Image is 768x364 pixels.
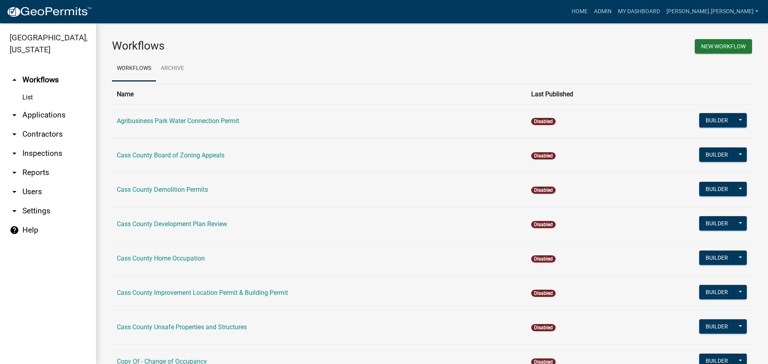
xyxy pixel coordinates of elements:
span: Disabled [531,152,556,159]
a: Archive [156,56,189,82]
button: Builder [699,113,734,127]
button: New Workflow [695,39,752,54]
a: My Dashboard [615,4,663,19]
span: Disabled [531,221,556,228]
span: Disabled [531,255,556,263]
i: arrow_drop_up [10,75,19,85]
a: Cass County Board of Zoning Appeals [117,151,224,159]
button: Builder [699,216,734,231]
a: Workflows [112,56,156,82]
a: Home [568,4,591,19]
a: Agribusiness Park Water Connection Permit [117,117,239,125]
button: Builder [699,285,734,299]
th: Last Published [526,84,638,104]
button: Builder [699,147,734,162]
th: Name [112,84,526,104]
i: arrow_drop_down [10,187,19,197]
i: arrow_drop_down [10,149,19,158]
span: Disabled [531,118,556,125]
a: Cass County Unsafe Properties and Structures [117,323,247,331]
h3: Workflows [112,39,426,53]
i: help [10,225,19,235]
span: Disabled [531,187,556,194]
button: Builder [699,319,734,334]
i: arrow_drop_down [10,129,19,139]
a: Cass County Home Occupation [117,255,205,262]
a: Cass County Improvement Location Permit & Building Permit [117,289,288,296]
i: arrow_drop_down [10,110,19,120]
span: Disabled [531,324,556,331]
a: [PERSON_NAME].[PERSON_NAME] [663,4,762,19]
a: Cass County Development Plan Review [117,220,227,228]
button: Builder [699,251,734,265]
span: Disabled [531,290,556,297]
i: arrow_drop_down [10,168,19,177]
button: Builder [699,182,734,196]
i: arrow_drop_down [10,206,19,216]
a: Admin [591,4,615,19]
a: Cass County Demolition Permits [117,186,208,193]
